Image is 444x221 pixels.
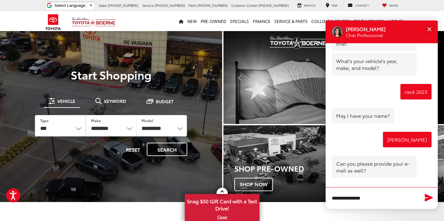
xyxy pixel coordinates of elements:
[91,118,101,123] label: Make
[332,53,417,76] div: What's your vehicle's year, make, and model?
[121,143,146,156] button: Reset
[346,32,393,38] div: Operator Title
[389,3,398,7] span: Saved
[422,191,436,204] button: Send Message
[377,3,403,8] a: My Saved Vehicles
[383,132,432,147] div: [PERSON_NAME]
[57,99,75,103] span: Vehicle
[108,3,138,8] span: [PHONE_NUMBER]
[228,11,251,31] a: Specials
[156,99,174,104] span: Budget
[231,3,257,8] span: Collision Center
[99,3,107,8] span: Sales
[104,99,126,103] span: Keyword
[197,3,228,8] span: [PHONE_NUMBER]
[89,3,93,8] span: ▼
[155,3,185,8] span: [PHONE_NUMBER]
[185,11,199,31] a: New
[410,186,420,191] a: Terms
[332,108,394,123] div: May I have your name?
[332,156,417,178] div: Can you please provide your e-mail as well?
[54,3,93,8] a: Select Language​
[309,11,352,31] a: Collision Center
[26,68,196,81] p: Start Shopping
[177,11,185,31] a: Home
[304,3,315,7] span: Service
[258,3,289,8] span: [PHONE_NUMBER]
[346,32,386,38] p: Chat Professional
[189,3,196,8] span: Parts
[293,3,320,8] a: Service
[387,11,404,31] a: About
[352,11,387,31] a: Rent a Toyota
[251,11,272,31] a: Finance
[332,3,337,7] span: Map
[343,3,374,8] a: Contact
[346,25,393,32] div: Operator Name
[355,3,369,7] span: Contact
[40,118,49,123] label: Type
[423,22,436,36] button: Close
[364,186,380,191] a: Gubagoo
[326,187,438,209] input: Type your message
[199,11,228,31] a: Pre-Owned
[234,178,273,191] span: Shop Now
[185,195,259,214] span: Snag $50 Gift Card with a Test Drive!
[223,44,256,112] button: Click to view previous picture.
[147,143,187,156] button: Search
[346,25,386,32] p: [PERSON_NAME]
[332,186,432,194] div: Serviced by . Use is subject to
[400,84,432,99] div: rav4 2023
[54,3,85,8] span: Select Language
[142,3,154,8] span: Service
[332,26,343,37] div: Operator Image
[223,125,333,202] a: Shop Pre-Owned Shop Now
[223,125,333,202] div: Toyota
[234,164,333,172] h3: Shop Pre-Owned
[321,3,342,8] a: Map
[41,12,65,32] img: Toyota
[272,11,309,31] a: Service & Parts: Opens in a new tab
[141,118,153,123] label: Model
[71,17,116,28] img: Vic Vaughan Toyota of Boerne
